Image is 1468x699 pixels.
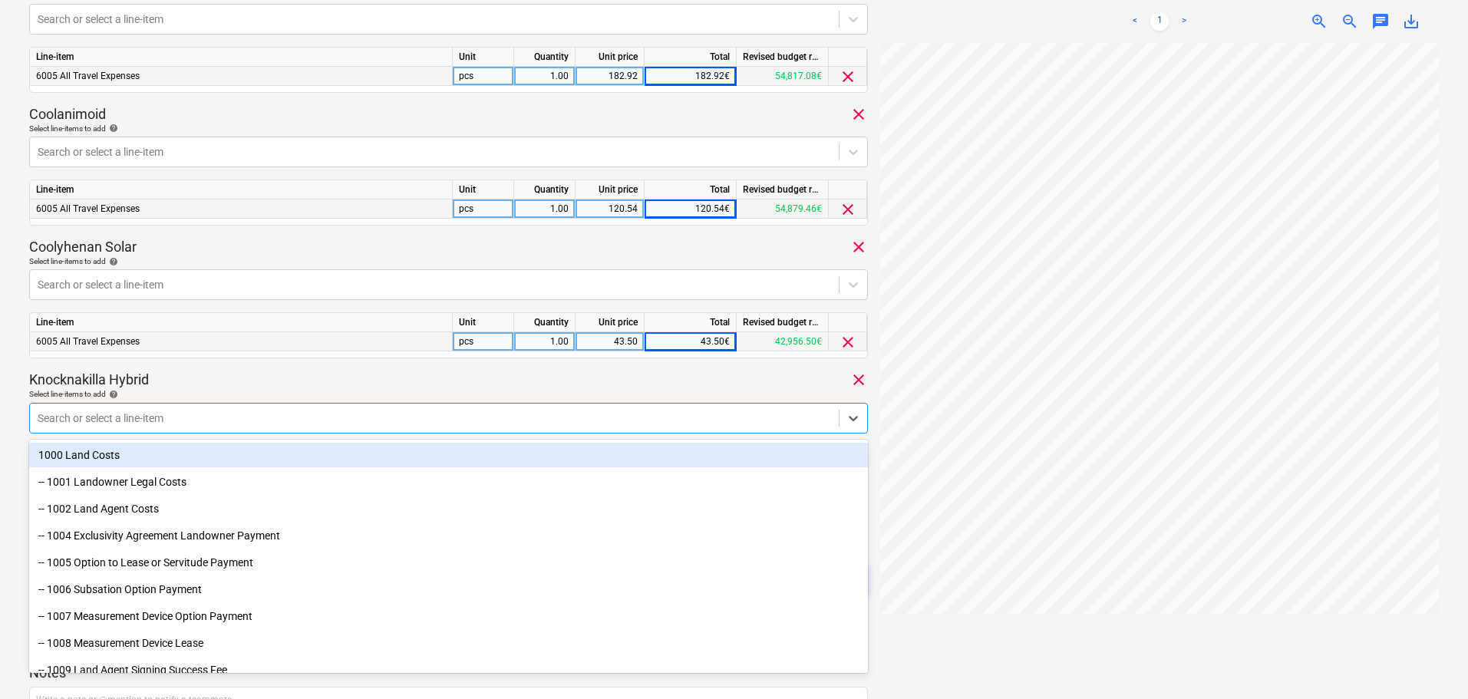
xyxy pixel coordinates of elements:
[576,313,645,332] div: Unit price
[29,550,868,575] div: -- 1005 Option to Lease or Servitude Payment
[29,470,868,494] div: -- 1001 Landowner Legal Costs
[453,313,514,332] div: Unit
[520,199,569,219] div: 1.00
[582,67,638,86] div: 182.92
[514,313,576,332] div: Quantity
[645,332,737,351] div: 43.50€
[849,238,868,256] span: clear
[1175,12,1193,31] a: Next page
[737,48,829,67] div: Revised budget remaining
[849,105,868,124] span: clear
[106,390,118,399] span: help
[849,371,868,389] span: clear
[645,67,737,86] div: 182.92€
[514,48,576,67] div: Quantity
[737,199,829,219] div: 54,879.46€
[29,443,868,467] div: 1000 Land Costs
[582,199,638,219] div: 120.54
[576,180,645,199] div: Unit price
[514,180,576,199] div: Quantity
[737,180,829,199] div: Revised budget remaining
[453,67,514,86] div: pcs
[29,658,868,682] div: -- 1009 Land Agent Signing Success Fee
[30,48,453,67] div: Line-item
[582,332,638,351] div: 43.50
[839,333,857,351] span: clear
[29,371,149,389] p: Knocknakilla Hybrid
[29,238,137,256] p: Coolyhenan Solar
[576,48,645,67] div: Unit price
[645,180,737,199] div: Total
[30,180,453,199] div: Line-item
[36,71,140,81] span: 6005 All Travel Expenses
[1150,12,1169,31] a: Page 1 is your current page
[106,124,118,133] span: help
[1371,12,1390,31] span: chat
[453,180,514,199] div: Unit
[520,67,569,86] div: 1.00
[645,313,737,332] div: Total
[30,313,453,332] div: Line-item
[29,105,106,124] p: Coolanimoid
[1126,12,1144,31] a: Previous page
[839,68,857,86] span: clear
[29,604,868,628] div: -- 1007 Measurement Device Option Payment
[1391,625,1468,699] iframe: Chat Widget
[29,496,868,521] div: -- 1002 Land Agent Costs
[1341,12,1359,31] span: zoom_out
[29,124,868,134] div: Select line-items to add
[645,48,737,67] div: Total
[453,199,514,219] div: pcs
[520,332,569,351] div: 1.00
[453,48,514,67] div: Unit
[737,313,829,332] div: Revised budget remaining
[29,631,868,655] div: -- 1008 Measurement Device Lease
[453,332,514,351] div: pcs
[29,523,868,548] div: -- 1004 Exclusivity Agreement Landowner Payment
[737,67,829,86] div: 54,817.08€
[645,199,737,219] div: 120.54€
[1402,12,1420,31] span: save_alt
[29,256,868,266] div: Select line-items to add
[36,203,140,214] span: 6005 All Travel Expenses
[839,200,857,219] span: clear
[29,389,868,399] div: Select line-items to add
[1310,12,1328,31] span: zoom_in
[106,257,118,266] span: help
[737,332,829,351] div: 42,956.50€
[29,577,868,602] div: -- 1006 Subsation Option Payment
[36,336,140,347] span: 6005 All Travel Expenses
